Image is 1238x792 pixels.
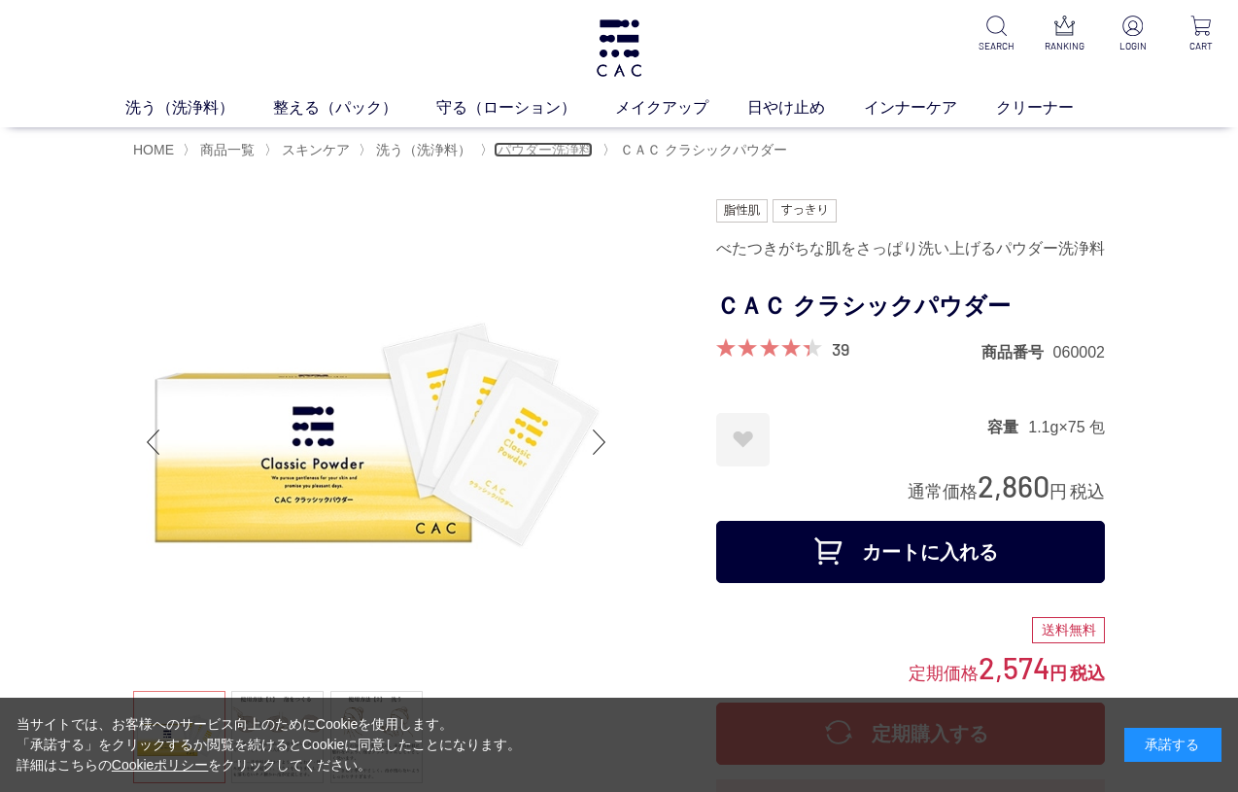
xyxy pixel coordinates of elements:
span: 円 [1049,482,1067,501]
a: Cookieポリシー [112,757,209,773]
a: パウダー洗浄料 [494,142,593,157]
p: CART [1179,39,1222,53]
h1: ＣＡＣ クラシックパウダー [716,285,1105,328]
a: メイクアップ [615,96,747,120]
dd: 1.1g×75 包 [1028,417,1105,437]
a: 洗う（洗浄料） [125,96,273,120]
img: すっきり [773,199,837,223]
span: 商品一覧 [200,142,255,157]
a: 日やけ止め [747,96,864,120]
a: スキンケア [278,142,350,157]
span: 定期価格 [909,662,979,683]
img: ＣＡＣ クラシックパウダー [133,199,619,685]
span: スキンケア [282,142,350,157]
span: パウダー洗浄料 [498,142,593,157]
li: 〉 [183,141,259,159]
div: Next slide [580,403,619,481]
p: RANKING [1043,39,1086,53]
div: 承諾する [1124,728,1221,762]
div: べたつきがちな肌をさっぱり洗い上げるパウダー洗浄料 [716,232,1105,265]
a: クリーナー [996,96,1113,120]
div: Previous slide [133,403,172,481]
span: 2,574 [979,649,1049,685]
img: 脂性肌 [716,199,768,223]
span: 通常価格 [908,482,978,501]
p: SEARCH [975,39,1018,53]
a: HOME [133,142,174,157]
li: 〉 [480,141,598,159]
span: ＣＡＣ クラシックパウダー [620,142,787,157]
a: LOGIN [1111,16,1154,53]
a: 洗う（洗浄料） [372,142,471,157]
span: 税込 [1070,482,1105,501]
a: 守る（ローション） [436,96,615,120]
dd: 060002 [1053,342,1105,362]
a: お気に入りに登録する [716,413,770,466]
a: 39 [832,338,849,360]
li: 〉 [264,141,355,159]
div: 送料無料 [1032,617,1105,644]
div: 当サイトでは、お客様へのサービス向上のためにCookieを使用します。 「承諾する」をクリックするか閲覧を続けるとCookieに同意したことになります。 詳細はこちらの をクリックしてください。 [17,714,522,775]
button: カートに入れる [716,521,1105,583]
li: 〉 [359,141,476,159]
a: 整える（パック） [273,96,436,120]
a: CART [1179,16,1222,53]
a: ＣＡＣ クラシックパウダー [616,142,787,157]
a: SEARCH [975,16,1018,53]
li: 〉 [602,141,792,159]
dt: 商品番号 [981,342,1053,362]
p: LOGIN [1111,39,1154,53]
span: 円 [1049,664,1067,683]
span: 洗う（洗浄料） [376,142,471,157]
a: RANKING [1043,16,1086,53]
span: 税込 [1070,664,1105,683]
a: インナーケア [864,96,996,120]
a: 商品一覧 [196,142,255,157]
img: logo [594,19,644,77]
dt: 容量 [987,417,1028,437]
span: 2,860 [978,467,1049,503]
